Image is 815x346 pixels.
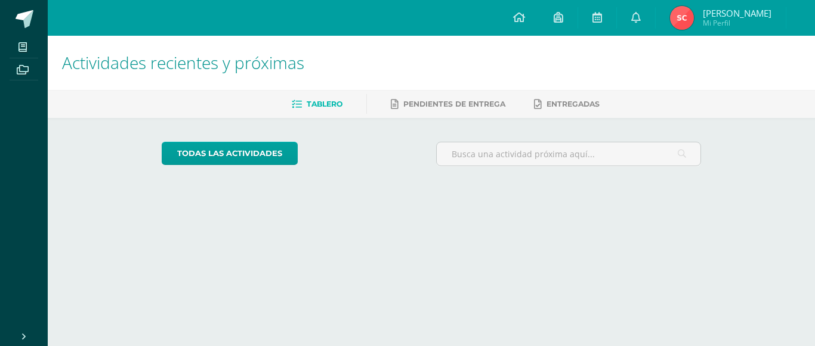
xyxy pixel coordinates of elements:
[703,18,771,28] span: Mi Perfil
[547,99,600,108] span: Entregadas
[403,99,505,108] span: Pendientes de entrega
[162,142,298,165] a: todas las Actividades
[534,95,600,114] a: Entregadas
[62,51,304,74] span: Actividades recientes y próximas
[670,6,694,30] img: ce9ab64b9ed8d54e7062bc461a32af74.png
[307,99,342,108] span: Tablero
[391,95,505,114] a: Pendientes de entrega
[292,95,342,114] a: Tablero
[703,7,771,19] span: [PERSON_NAME]
[437,142,701,166] input: Busca una actividad próxima aquí...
